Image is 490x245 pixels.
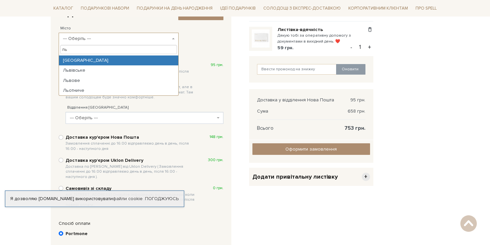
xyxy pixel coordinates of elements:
span: Каталог [51,3,76,14]
img: Листівка-вдячність [252,29,270,47]
b: Доставка курʼєром Uklon Delivery [66,157,197,180]
span: 0 грн. [213,186,223,191]
li: Львове [59,76,179,86]
span: Замовлення сплаченні до 16:00 відправляємо день в день, після 16:00 - наступного дня [66,141,197,151]
span: 95 грн. [211,62,223,68]
b: Portmone [66,231,88,237]
span: + [362,173,370,181]
span: 148 грн. [210,134,223,140]
b: Доставка кур'єром Нова Пошта [66,134,197,151]
span: 658 грн. [348,108,365,114]
span: Про Spell [413,3,439,14]
a: Корпоративним клієнтам [346,3,411,14]
span: Додати привітальну листівку [252,173,338,181]
span: --- Оберіть --- [63,35,171,42]
span: Всього [257,125,274,131]
small: Дякую тобі за оперативну допомогу з документами в вихідний день. ❤️ [277,33,366,45]
label: Місто [60,25,71,31]
span: 753 грн. [344,125,365,131]
a: Листівка-вдячність [277,27,363,33]
input: Ввести промокод на знижку [257,64,337,75]
span: Подарунки на День народження [134,3,215,14]
div: Я дозволяю [DOMAIN_NAME] використовувати [5,196,184,202]
li: [GEOGRAPHIC_DATA] [59,55,179,65]
a: файли cookie [113,196,143,201]
span: 300 грн. [208,157,223,163]
span: --- Оберіть --- [66,112,223,124]
span: 95 грн. [350,97,365,103]
span: Ідеї подарунків [217,3,258,14]
span: 59 грн. [277,45,294,51]
span: Змінити контакти [183,12,219,17]
span: Сума [257,108,268,114]
span: Доставка у відділення Нова Пошта [257,97,334,103]
label: Відділення [GEOGRAPHIC_DATA] [67,105,129,111]
li: Льотниче [59,86,179,95]
li: Львівське [59,65,179,75]
span: Подарункові набори [78,3,132,14]
button: + [366,42,373,52]
div: Спосіб оплати [55,221,227,227]
span: --- Оберіть --- [70,115,215,121]
b: Самовивіз зі складу [66,186,197,208]
a: Солодощі з експрес-доставкою [261,3,343,14]
span: --- Оберіть --- [59,33,179,45]
span: Доставка по [PERSON_NAME] від Uklon Delivery ( Замовлення сплаченні до 16:00 відправляємо день в ... [66,164,197,180]
span: Оформити замовлення [285,146,337,152]
div: Спосіб доставки [55,52,227,58]
button: - [348,42,355,52]
a: Погоджуюсь [145,196,179,202]
button: Оновити [336,64,365,75]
